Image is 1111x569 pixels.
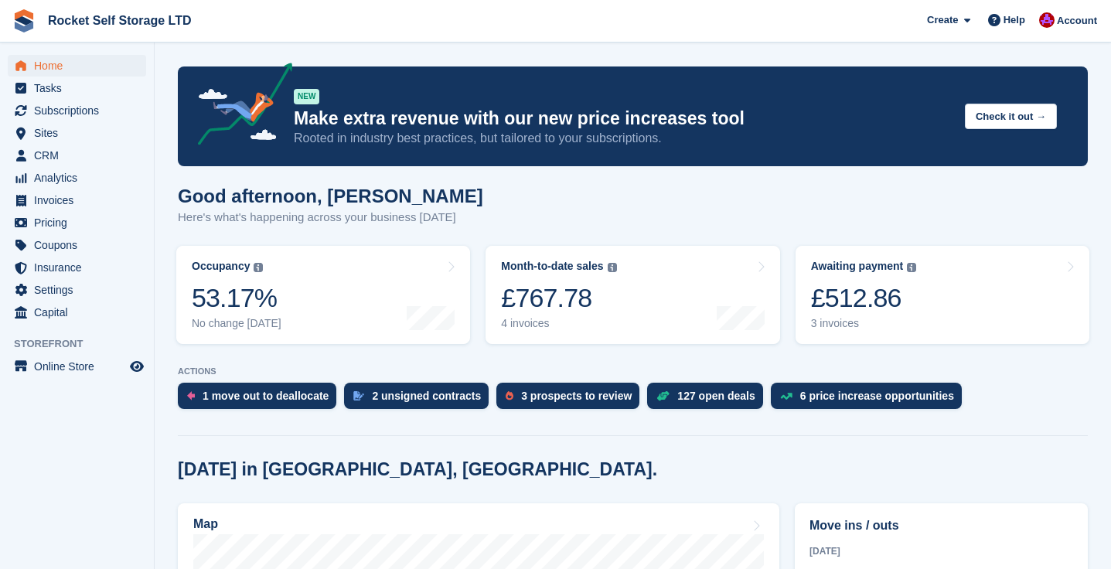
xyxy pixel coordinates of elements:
[203,390,329,402] div: 1 move out to deallocate
[811,317,917,330] div: 3 invoices
[187,391,195,400] img: move_outs_to_deallocate_icon-f764333ba52eb49d3ac5e1228854f67142a1ed5810a6f6cc68b1a99e826820c5.svg
[34,77,127,99] span: Tasks
[294,107,953,130] p: Make extra revenue with our new price increases tool
[254,263,263,272] img: icon-info-grey-7440780725fd019a000dd9b08b2336e03edf1995a4989e88bcd33f0948082b44.svg
[192,260,250,273] div: Occupancy
[193,517,218,531] h2: Map
[809,544,1073,558] div: [DATE]
[8,279,146,301] a: menu
[8,212,146,233] a: menu
[178,186,483,206] h1: Good afternoon, [PERSON_NAME]
[178,459,657,480] h2: [DATE] in [GEOGRAPHIC_DATA], [GEOGRAPHIC_DATA].
[34,55,127,77] span: Home
[496,383,647,417] a: 3 prospects to review
[8,234,146,256] a: menu
[1057,13,1097,29] span: Account
[344,383,496,417] a: 2 unsigned contracts
[486,246,779,344] a: Month-to-date sales £767.78 4 invoices
[8,145,146,166] a: menu
[372,390,481,402] div: 2 unsigned contracts
[34,122,127,144] span: Sites
[780,393,792,400] img: price_increase_opportunities-93ffe204e8149a01c8c9dc8f82e8f89637d9d84a8eef4429ea346261dce0b2c0.svg
[8,356,146,377] a: menu
[8,122,146,144] a: menu
[185,63,293,151] img: price-adjustments-announcement-icon-8257ccfd72463d97f412b2fc003d46551f7dbcb40ab6d574587a9cd5c0d94...
[771,383,970,417] a: 6 price increase opportunities
[501,260,603,273] div: Month-to-date sales
[34,212,127,233] span: Pricing
[811,260,904,273] div: Awaiting payment
[907,263,916,272] img: icon-info-grey-7440780725fd019a000dd9b08b2336e03edf1995a4989e88bcd33f0948082b44.svg
[8,189,146,211] a: menu
[176,246,470,344] a: Occupancy 53.17% No change [DATE]
[501,282,616,314] div: £767.78
[14,336,154,352] span: Storefront
[8,100,146,121] a: menu
[800,390,954,402] div: 6 price increase opportunities
[128,357,146,376] a: Preview store
[521,390,632,402] div: 3 prospects to review
[34,189,127,211] span: Invoices
[178,383,344,417] a: 1 move out to deallocate
[192,282,281,314] div: 53.17%
[506,391,513,400] img: prospect-51fa495bee0391a8d652442698ab0144808aea92771e9ea1ae160a38d050c398.svg
[34,145,127,166] span: CRM
[178,366,1088,376] p: ACTIONS
[34,100,127,121] span: Subscriptions
[809,516,1073,535] h2: Move ins / outs
[1039,12,1055,28] img: Lee Tresadern
[353,391,364,400] img: contract_signature_icon-13c848040528278c33f63329250d36e43548de30e8caae1d1a13099fd9432cc5.svg
[12,9,36,32] img: stora-icon-8386f47178a22dfd0bd8f6a31ec36ba5ce8667c1dd55bd0f319d3a0aa187defe.svg
[965,104,1057,129] button: Check it out →
[34,167,127,189] span: Analytics
[608,263,617,272] img: icon-info-grey-7440780725fd019a000dd9b08b2336e03edf1995a4989e88bcd33f0948082b44.svg
[34,234,127,256] span: Coupons
[647,383,770,417] a: 127 open deals
[8,77,146,99] a: menu
[192,317,281,330] div: No change [DATE]
[294,130,953,147] p: Rooted in industry best practices, but tailored to your subscriptions.
[34,257,127,278] span: Insurance
[8,167,146,189] a: menu
[501,317,616,330] div: 4 invoices
[927,12,958,28] span: Create
[34,302,127,323] span: Capital
[677,390,755,402] div: 127 open deals
[1004,12,1025,28] span: Help
[294,89,319,104] div: NEW
[34,356,127,377] span: Online Store
[8,55,146,77] a: menu
[656,390,670,401] img: deal-1b604bf984904fb50ccaf53a9ad4b4a5d6e5aea283cecdc64d6e3604feb123c2.svg
[811,282,917,314] div: £512.86
[178,209,483,227] p: Here's what's happening across your business [DATE]
[8,302,146,323] a: menu
[796,246,1089,344] a: Awaiting payment £512.86 3 invoices
[34,279,127,301] span: Settings
[8,257,146,278] a: menu
[42,8,198,33] a: Rocket Self Storage LTD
